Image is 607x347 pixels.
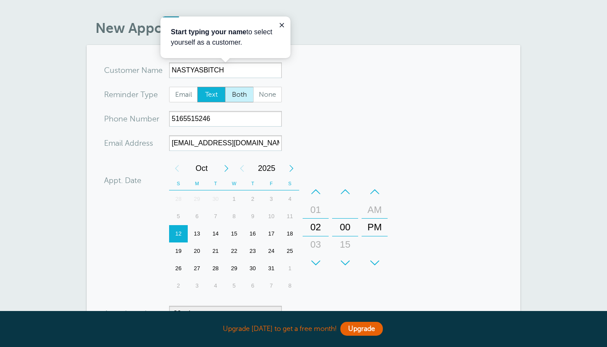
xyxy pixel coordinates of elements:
th: W [225,177,244,190]
div: 15 [225,225,244,242]
div: 2 [169,277,188,295]
div: ame [104,62,169,78]
div: 19 [169,242,188,260]
th: S [281,177,299,190]
div: 12 [169,225,188,242]
div: 3 [188,277,206,295]
div: 27 [188,260,206,277]
div: Friday, October 3 [262,190,281,208]
div: Thursday, October 9 [243,208,262,225]
div: Monday, October 20 [188,242,206,260]
div: Friday, October 31 [262,260,281,277]
div: AM [364,201,385,219]
div: 18 [281,225,299,242]
div: 15 [335,236,356,253]
span: Email [170,87,197,102]
span: 2025 [250,160,284,177]
div: 5 [169,208,188,225]
div: Wednesday, October 29 [225,260,244,277]
span: Text [198,87,225,102]
input: Optional [169,135,282,151]
div: Wednesday, November 5 [225,277,244,295]
label: Email [169,87,198,102]
div: Hours [303,183,329,272]
div: Previous Month [169,160,185,177]
span: October [185,160,219,177]
div: Sunday, November 2 [169,277,188,295]
label: None [253,87,282,102]
span: Both [225,87,253,102]
div: 29 [188,190,206,208]
div: 24 [262,242,281,260]
div: Friday, October 10 [262,208,281,225]
div: 11 [281,208,299,225]
div: Thursday, November 6 [243,277,262,295]
div: Upgrade [DATE] to get a free month! [87,320,520,338]
div: Monday, October 13 [188,225,206,242]
div: Monday, November 3 [188,277,206,295]
a: Upgrade [340,322,383,336]
div: 4 [206,277,225,295]
div: 00 [335,219,356,236]
div: PM [364,219,385,236]
div: 30 [243,260,262,277]
div: Friday, November 7 [262,277,281,295]
div: 17 [262,225,281,242]
th: T [243,177,262,190]
div: 30 [206,190,225,208]
div: 29 [225,260,244,277]
div: 16 [243,225,262,242]
div: 5 [225,277,244,295]
div: 6 [243,277,262,295]
div: 04 [305,253,326,271]
div: 20 [188,242,206,260]
div: 13 [188,225,206,242]
div: Tuesday, November 4 [206,277,225,295]
div: 28 [206,260,225,277]
div: Sunday, October 26 [169,260,188,277]
div: Saturday, November 8 [281,277,299,295]
div: mber [104,111,169,127]
div: Sunday, October 5 [169,208,188,225]
div: Tuesday, September 30 [206,190,225,208]
div: Wednesday, October 8 [225,208,244,225]
div: Sunday, September 28 [169,190,188,208]
div: 28 [169,190,188,208]
div: 23 [243,242,262,260]
th: S [169,177,188,190]
div: 7 [262,277,281,295]
div: Minutes [332,183,358,272]
div: 3 [262,190,281,208]
div: Tuesday, October 7 [206,208,225,225]
div: 6 [188,208,206,225]
div: 2 [243,190,262,208]
div: Tuesday, October 21 [206,242,225,260]
div: 22 [225,242,244,260]
div: 7 [206,208,225,225]
th: M [188,177,206,190]
div: 03 [305,236,326,253]
span: None [254,87,281,102]
div: Saturday, November 1 [281,260,299,277]
label: Both [225,87,254,102]
div: Thursday, October 30 [243,260,262,277]
div: 8 [225,208,244,225]
span: Pho [104,115,118,123]
span: il Add [119,139,139,147]
div: 01 [305,201,326,219]
div: 02 [305,219,326,236]
div: 4 [281,190,299,208]
div: Tuesday, October 28 [206,260,225,277]
div: 21 [206,242,225,260]
div: Thursday, October 23 [243,242,262,260]
div: 31 [262,260,281,277]
div: Saturday, October 25 [281,242,299,260]
div: Sunday, October 19 [169,242,188,260]
div: 25 [281,242,299,260]
div: 1 [225,190,244,208]
div: Tuesday, October 14 [206,225,225,242]
div: Wednesday, October 22 [225,242,244,260]
div: Thursday, October 16 [243,225,262,242]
